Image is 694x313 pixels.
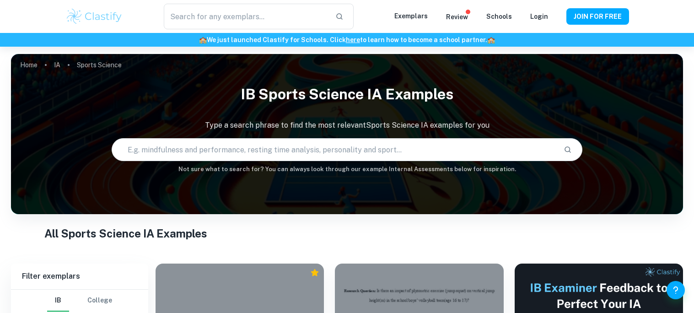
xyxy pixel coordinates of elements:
[11,165,683,174] h6: Not sure what to search for? You can always look through our example Internal Assessments below f...
[310,268,319,277] div: Premium
[11,80,683,109] h1: IB Sports Science IA examples
[112,137,556,162] input: E.g. mindfulness and performance, resting time analysis, personality and sport...
[2,35,692,45] h6: We just launched Clastify for Schools. Click to learn how to become a school partner.
[47,290,112,312] div: Filter type choice
[394,11,428,21] p: Exemplars
[560,142,576,157] button: Search
[54,59,60,71] a: IA
[446,12,468,22] p: Review
[11,120,683,131] p: Type a search phrase to find the most relevant Sports Science IA examples for you
[77,60,122,70] p: Sports Science
[199,36,207,43] span: 🏫
[11,264,148,289] h6: Filter exemplars
[47,290,69,312] button: IB
[20,59,38,71] a: Home
[346,36,360,43] a: here
[164,4,328,29] input: Search for any exemplars...
[566,8,629,25] button: JOIN FOR FREE
[530,13,548,20] a: Login
[667,281,685,299] button: Help and Feedback
[487,36,495,43] span: 🏫
[65,7,124,26] img: Clastify logo
[87,290,112,312] button: College
[486,13,512,20] a: Schools
[44,225,649,242] h1: All Sports Science IA Examples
